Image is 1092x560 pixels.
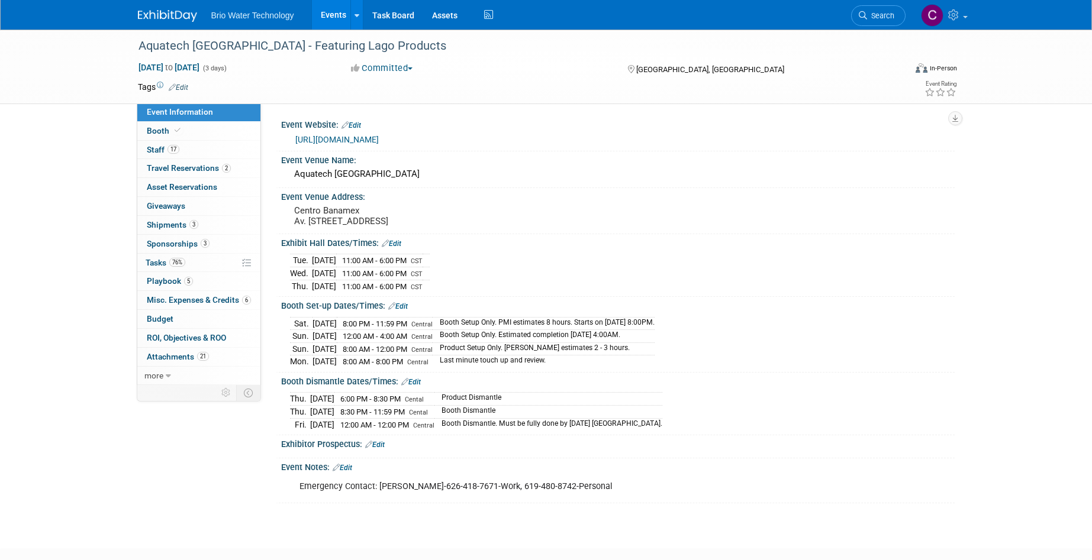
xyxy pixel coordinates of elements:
div: Event Notes: [281,458,955,474]
span: Central [407,358,429,366]
span: 3 [201,239,210,248]
td: Product Dismantle [434,393,662,406]
a: Sponsorships3 [137,235,260,253]
div: Booth Set-up Dates/Times: [281,297,955,312]
td: Booth Setup Only. Estimated completion [DATE] 4:00AM. [433,330,655,343]
td: Personalize Event Tab Strip [216,385,237,400]
a: Playbook5 [137,272,260,290]
a: Edit [365,441,385,449]
td: Mon. [290,355,313,368]
span: Playbook [147,276,193,286]
span: Sponsorships [147,239,210,248]
td: [DATE] [313,317,337,330]
span: 11:00 AM - 6:00 PM [342,282,407,291]
td: Thu. [290,393,310,406]
span: Giveaways [147,201,185,211]
span: Budget [147,314,173,323]
td: Thu. [290,406,310,419]
a: Edit [169,83,188,92]
div: Booth Dismantle Dates/Times: [281,373,955,388]
td: Booth Setup Only. PMI estimates 8 hours. Starts on [DATE] 8:00PM. [433,317,655,330]
td: Tue. [290,254,312,267]
span: Cental [409,409,428,416]
a: Travel Reservations2 [137,159,260,177]
i: Booth reservation complete [175,127,181,134]
div: Emergency Contact: [PERSON_NAME]-626-418-7671-Work, 619-480-8742-Personal [291,475,824,499]
span: CST [411,257,423,265]
span: Misc. Expenses & Credits [147,295,251,305]
a: Staff17 [137,141,260,159]
span: 2 [222,164,231,173]
td: [DATE] [312,254,336,267]
a: ROI, Objectives & ROO [137,329,260,347]
span: [DATE] [DATE] [138,62,200,73]
div: Aquatech [GEOGRAPHIC_DATA] [290,165,946,183]
span: 3 [189,220,198,229]
span: Attachments [147,352,209,361]
span: Event Information [147,107,213,116]
div: Event Website: [281,116,955,131]
a: Search [851,5,906,26]
a: [URL][DOMAIN_NAME] [295,135,379,144]
td: [DATE] [312,280,336,292]
a: Edit [342,121,361,130]
span: Asset Reservations [147,182,217,192]
a: Giveaways [137,197,260,215]
pre: Centro Banamex Av. [STREET_ADDRESS] [294,205,549,226]
td: Sat. [290,317,313,330]
span: [GEOGRAPHIC_DATA], [GEOGRAPHIC_DATA] [636,65,784,74]
a: Attachments21 [137,348,260,366]
a: Edit [333,464,352,472]
td: Toggle Event Tabs [236,385,260,400]
span: to [163,63,175,72]
span: 6 [242,296,251,305]
img: ExhibitDay [138,10,197,22]
td: Tags [138,81,188,93]
a: Asset Reservations [137,178,260,196]
span: 6:00 PM - 8:30 PM [340,394,401,403]
img: Format-Inperson.png [916,63,927,73]
td: Product Setup Only. [PERSON_NAME] estimates 2 - 3 hours. [433,342,655,355]
td: Wed. [290,267,312,280]
span: 17 [167,145,179,154]
a: more [137,367,260,385]
a: Misc. Expenses & Credits6 [137,291,260,309]
span: more [144,371,163,380]
td: [DATE] [313,355,337,368]
button: Committed [347,62,417,75]
span: 11:00 AM - 6:00 PM [342,256,407,265]
a: Shipments3 [137,216,260,234]
a: Booth [137,122,260,140]
td: [DATE] [310,393,334,406]
span: Central [411,333,433,341]
div: Exhibit Hall Dates/Times: [281,234,955,250]
a: Budget [137,310,260,328]
span: Shipments [147,220,198,229]
a: Edit [388,302,408,310]
td: [DATE] [310,406,334,419]
span: Cental [405,396,424,403]
span: Booth [147,126,183,135]
td: [DATE] [313,330,337,343]
span: ROI, Objectives & ROO [147,333,226,342]
span: 8:00 PM - 11:59 PM [343,319,407,328]
div: Aquatech [GEOGRAPHIC_DATA] - Featuring Lago Products [134,35,888,57]
span: Search [867,11,894,20]
span: 76% [169,258,185,267]
td: Sun. [290,342,313,355]
span: 12:00 AM - 12:00 PM [340,420,409,429]
span: 8:00 AM - 12:00 PM [343,345,407,354]
div: Event Rating [925,81,956,87]
span: Central [413,422,434,429]
a: Edit [382,239,401,248]
span: Brio Water Technology [211,11,294,20]
td: Sun. [290,330,313,343]
a: Tasks76% [137,254,260,272]
span: CST [411,270,423,278]
td: Thu. [290,280,312,292]
span: CST [411,283,423,291]
span: 12:00 AM - 4:00 AM [343,332,407,341]
div: Event Venue Name: [281,151,955,166]
span: Central [411,346,433,354]
span: Staff [147,145,179,154]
